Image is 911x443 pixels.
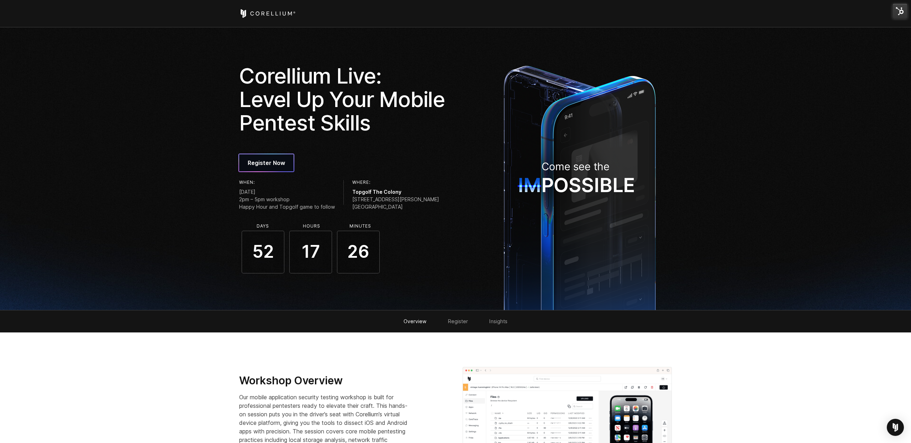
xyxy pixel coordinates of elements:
[239,154,294,171] a: Register Now
[339,224,381,229] li: Minutes
[448,318,468,324] a: Register
[239,9,296,18] a: Corellium Home
[242,231,284,273] span: 52
[337,231,380,273] span: 26
[892,4,907,18] img: HubSpot Tools Menu Toggle
[887,419,904,436] div: Open Intercom Messenger
[500,62,659,310] img: ImpossibleDevice_1x
[239,180,335,185] h6: When:
[352,196,439,210] span: [STREET_ADDRESS][PERSON_NAME] [GEOGRAPHIC_DATA]
[241,224,284,229] li: Days
[290,224,333,229] li: Hours
[239,196,335,210] span: 2pm – 5pm workshop Happy Hour and Topgolf game to follow
[248,159,285,167] span: Register Now
[404,318,427,324] a: Overview
[352,188,439,196] span: Topgolf The Colony
[239,374,413,388] h3: Workshop Overview
[352,180,439,185] h6: Where:
[239,188,335,196] span: [DATE]
[289,231,332,273] span: 17
[239,64,451,134] h1: Corellium Live: Level Up Your Mobile Pentest Skills
[489,318,507,324] a: Insights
